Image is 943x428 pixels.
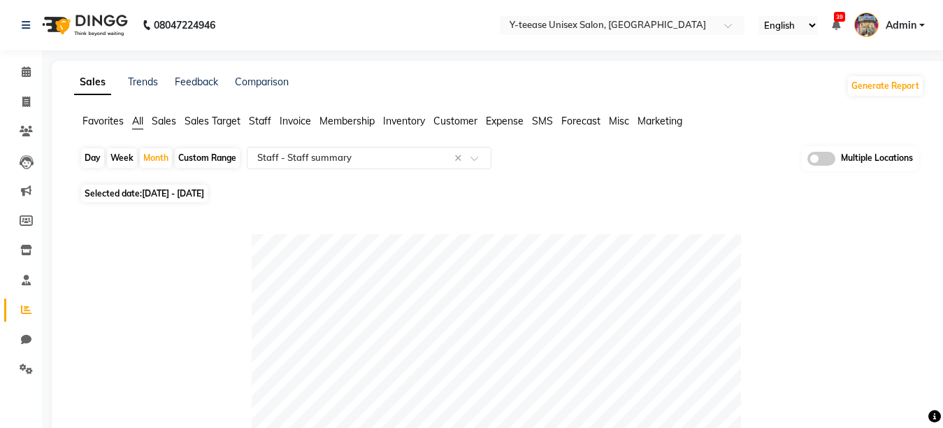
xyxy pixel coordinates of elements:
[532,115,553,127] span: SMS
[854,13,879,37] img: Admin
[383,115,425,127] span: Inventory
[249,115,271,127] span: Staff
[848,76,923,96] button: Generate Report
[82,115,124,127] span: Favorites
[81,148,104,168] div: Day
[886,18,916,33] span: Admin
[454,151,466,166] span: Clear all
[81,185,208,202] span: Selected date:
[128,76,158,88] a: Trends
[638,115,682,127] span: Marketing
[486,115,524,127] span: Expense
[433,115,477,127] span: Customer
[841,152,913,166] span: Multiple Locations
[280,115,311,127] span: Invoice
[175,76,218,88] a: Feedback
[74,70,111,95] a: Sales
[132,115,143,127] span: All
[235,76,289,88] a: Comparison
[609,115,629,127] span: Misc
[152,115,176,127] span: Sales
[107,148,137,168] div: Week
[36,6,131,45] img: logo
[185,115,240,127] span: Sales Target
[175,148,240,168] div: Custom Range
[142,188,204,199] span: [DATE] - [DATE]
[140,148,172,168] div: Month
[834,12,845,22] span: 39
[832,19,840,31] a: 39
[319,115,375,127] span: Membership
[561,115,600,127] span: Forecast
[154,6,215,45] b: 08047224946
